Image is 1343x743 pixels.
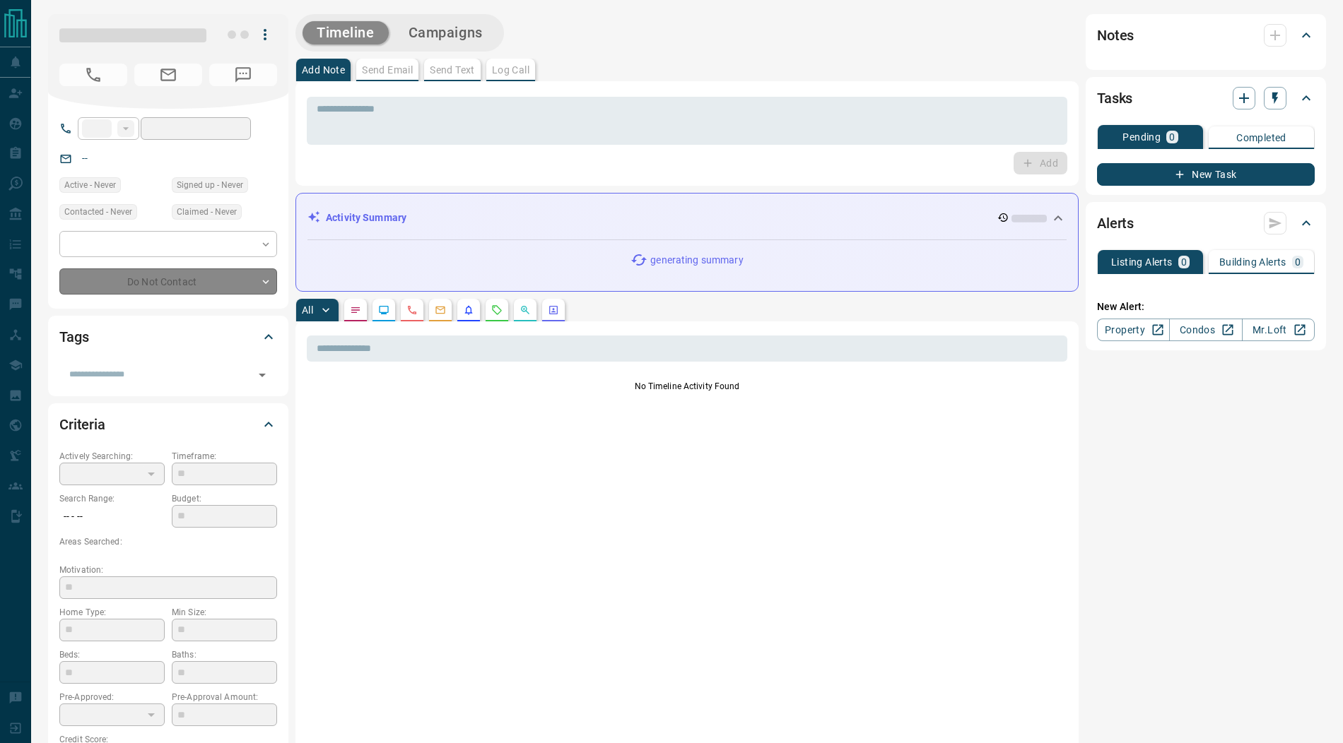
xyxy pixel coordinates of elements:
h2: Tags [59,326,88,348]
span: No Email [134,64,202,86]
p: Actively Searching: [59,450,165,463]
p: Building Alerts [1219,257,1286,267]
span: No Number [59,64,127,86]
p: Beds: [59,648,165,661]
button: New Task [1097,163,1315,186]
p: Search Range: [59,492,165,505]
p: Areas Searched: [59,535,277,548]
span: Claimed - Never [177,205,237,219]
h2: Tasks [1097,87,1132,109]
div: Criteria [59,408,277,441]
p: Min Size: [172,606,277,619]
a: -- [82,153,88,164]
div: Tasks [1097,81,1315,115]
svg: Lead Browsing Activity [378,304,389,316]
span: Signed up - Never [177,178,243,192]
p: Budget: [172,492,277,505]
div: Do Not Contact [59,268,277,295]
p: Home Type: [59,606,165,619]
svg: Requests [491,304,503,316]
p: Listing Alerts [1111,257,1173,267]
div: Activity Summary [307,205,1067,231]
p: No Timeline Activity Found [307,380,1067,393]
p: 0 [1169,132,1175,142]
svg: Notes [350,304,361,316]
div: Alerts [1097,206,1315,240]
button: Open [252,365,272,385]
button: Campaigns [394,21,497,44]
p: -- - -- [59,505,165,528]
svg: Calls [406,304,418,316]
a: Mr.Loft [1242,319,1315,341]
h2: Alerts [1097,212,1134,234]
div: Tags [59,320,277,354]
svg: Emails [435,304,446,316]
span: No Number [209,64,277,86]
h2: Notes [1097,24,1134,47]
p: Add Note [302,65,345,75]
p: 0 [1181,257,1187,267]
svg: Listing Alerts [463,304,474,316]
svg: Opportunities [520,304,531,316]
span: Active - Never [64,178,116,192]
p: Completed [1236,133,1286,143]
p: New Alert: [1097,299,1315,314]
h2: Criteria [59,413,105,436]
p: Timeframe: [172,450,277,463]
a: Property [1097,319,1170,341]
p: All [302,305,313,315]
p: Baths: [172,648,277,661]
p: Pre-Approval Amount: [172,691,277,703]
p: generating summary [650,253,743,268]
a: Condos [1169,319,1242,341]
button: Timeline [303,21,389,44]
p: Pending [1122,132,1161,142]
p: Activity Summary [326,210,406,225]
p: 0 [1295,257,1301,267]
span: Contacted - Never [64,205,132,219]
p: Motivation: [59,564,277,576]
p: Pre-Approved: [59,691,165,703]
div: Notes [1097,18,1315,52]
svg: Agent Actions [548,304,559,316]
